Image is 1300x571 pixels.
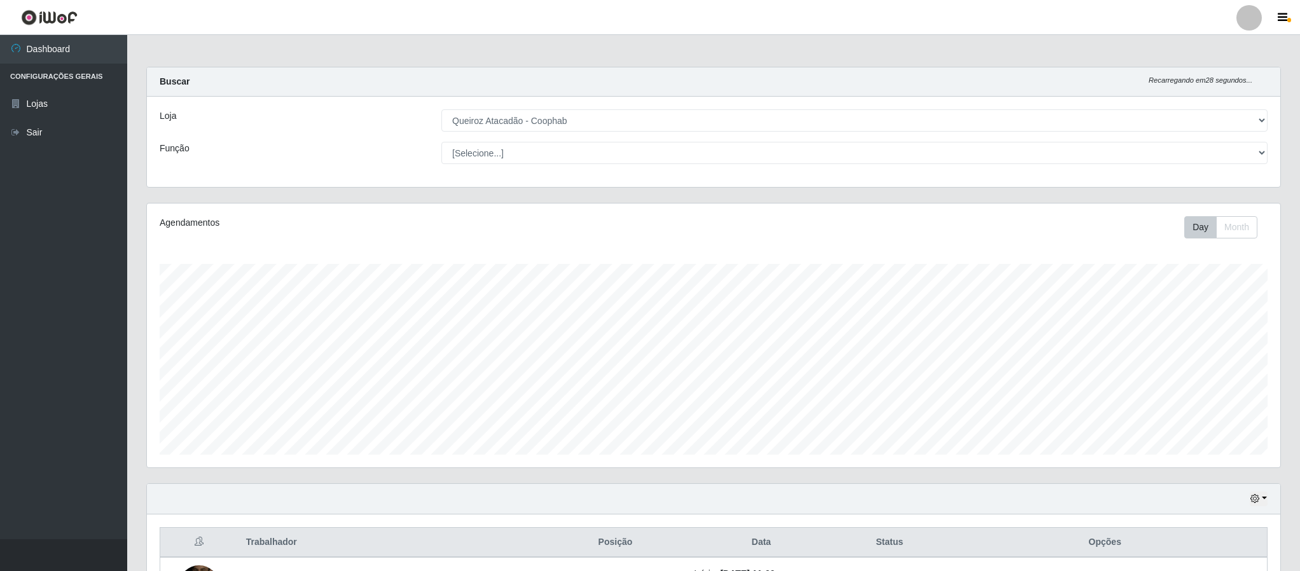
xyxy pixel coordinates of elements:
i: Recarregando em 28 segundos... [1149,76,1252,84]
th: Data [686,528,836,558]
th: Opções [943,528,1268,558]
button: Day [1184,216,1217,238]
label: Função [160,142,190,155]
th: Trabalhador [239,528,544,558]
strong: Buscar [160,76,190,86]
th: Posição [544,528,687,558]
label: Loja [160,109,176,123]
div: Toolbar with button groups [1184,216,1268,238]
div: Agendamentos [160,216,610,230]
div: First group [1184,216,1257,238]
button: Month [1216,216,1257,238]
th: Status [836,528,943,558]
img: CoreUI Logo [21,10,78,25]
